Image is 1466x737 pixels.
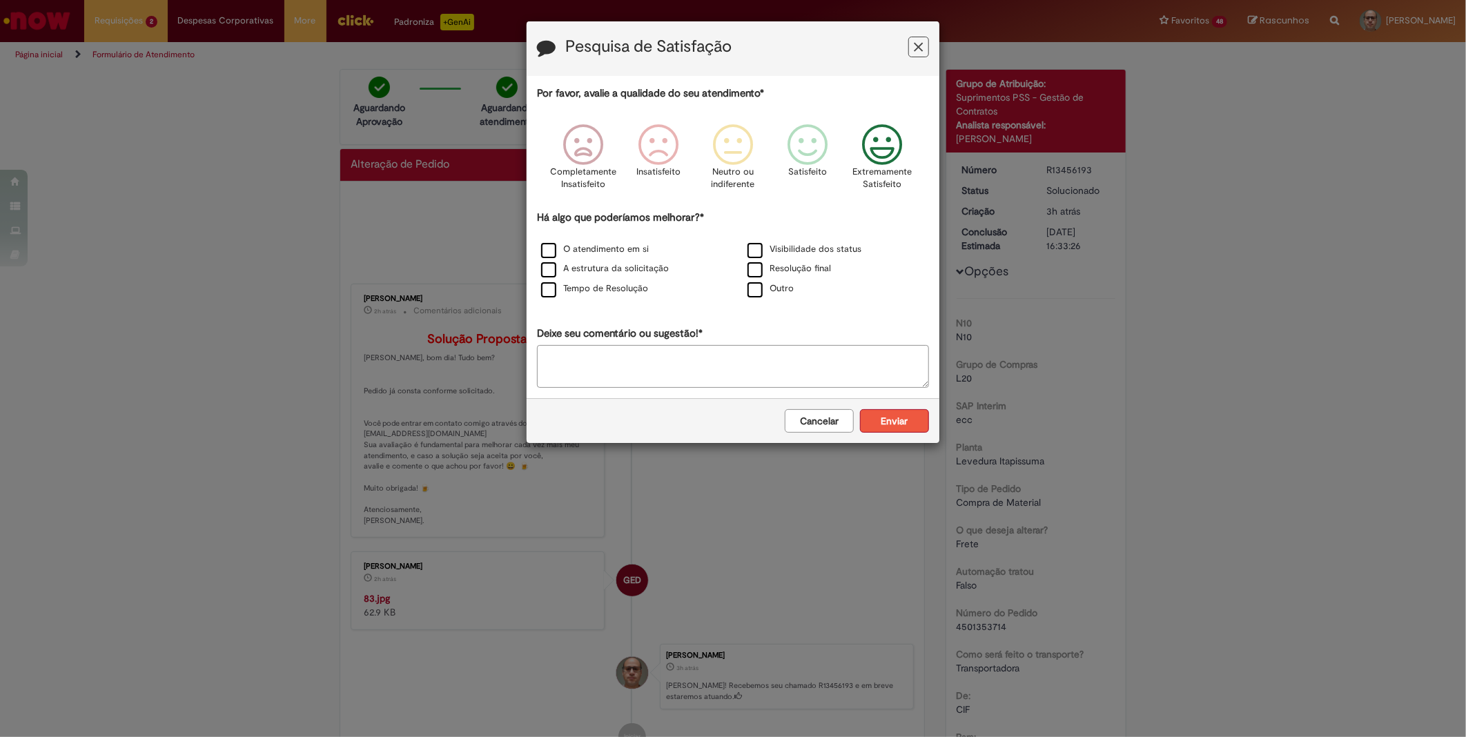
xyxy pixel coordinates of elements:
[551,166,617,191] p: Completamente Insatisfeito
[548,114,618,208] div: Completamente Insatisfeito
[852,166,912,191] p: Extremamente Satisfeito
[565,38,732,56] label: Pesquisa de Satisfação
[623,114,694,208] div: Insatisfeito
[541,243,649,256] label: O atendimento em si
[747,282,794,295] label: Outro
[537,86,764,101] label: Por favor, avalie a qualidade do seu atendimento*
[747,243,861,256] label: Visibilidade dos status
[708,166,758,191] p: Neutro ou indiferente
[541,262,669,275] label: A estrutura da solicitação
[747,262,831,275] label: Resolução final
[636,166,681,179] p: Insatisfeito
[860,409,929,433] button: Enviar
[788,166,827,179] p: Satisfeito
[785,409,854,433] button: Cancelar
[698,114,768,208] div: Neutro ou indiferente
[847,114,917,208] div: Extremamente Satisfeito
[537,210,929,299] div: Há algo que poderíamos melhorar?*
[541,282,648,295] label: Tempo de Resolução
[772,114,843,208] div: Satisfeito
[537,326,703,341] label: Deixe seu comentário ou sugestão!*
